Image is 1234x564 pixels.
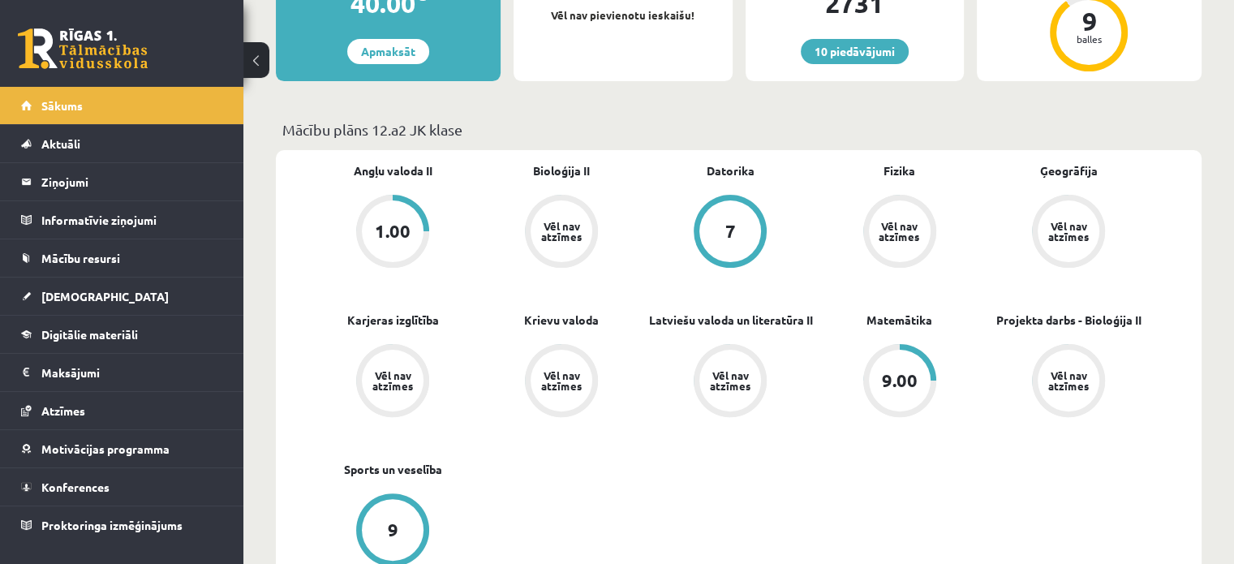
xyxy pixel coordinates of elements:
[725,222,736,240] div: 7
[308,195,477,271] a: 1.00
[21,163,223,200] a: Ziņojumi
[41,441,170,456] span: Motivācijas programma
[18,28,148,69] a: Rīgas 1. Tālmācības vidusskola
[21,506,223,544] a: Proktoringa izmēģinājums
[477,344,646,420] a: Vēl nav atzīmes
[1046,370,1091,391] div: Vēl nav atzīmes
[41,403,85,418] span: Atzīmes
[21,125,223,162] a: Aktuāli
[984,344,1153,420] a: Vēl nav atzīmes
[815,344,984,420] a: 9.00
[648,312,812,329] a: Latviešu valoda un literatūra II
[21,239,223,277] a: Mācību resursi
[41,98,83,113] span: Sākums
[21,201,223,239] a: Informatīvie ziņojumi
[995,312,1141,329] a: Projekta darbs - Bioloģija II
[21,392,223,429] a: Atzīmes
[877,221,922,242] div: Vēl nav atzīmes
[41,163,223,200] legend: Ziņojumi
[344,461,442,478] a: Sports un veselība
[21,430,223,467] a: Motivācijas programma
[21,468,223,506] a: Konferences
[539,370,584,391] div: Vēl nav atzīmes
[884,162,915,179] a: Fizika
[477,195,646,271] a: Vēl nav atzīmes
[646,344,815,420] a: Vēl nav atzīmes
[646,195,815,271] a: 7
[1039,162,1097,179] a: Ģeogrāfija
[21,278,223,315] a: [DEMOGRAPHIC_DATA]
[801,39,909,64] a: 10 piedāvājumi
[21,354,223,391] a: Maksājumi
[1064,8,1113,34] div: 9
[41,289,169,304] span: [DEMOGRAPHIC_DATA]
[1064,34,1113,44] div: balles
[882,372,918,390] div: 9.00
[866,312,932,329] a: Matemātika
[347,312,439,329] a: Karjeras izglītība
[539,221,584,242] div: Vēl nav atzīmes
[707,370,753,391] div: Vēl nav atzīmes
[388,521,398,539] div: 9
[41,518,183,532] span: Proktoringa izmēģinājums
[41,354,223,391] legend: Maksājumi
[308,344,477,420] a: Vēl nav atzīmes
[347,39,429,64] a: Apmaksāt
[533,162,590,179] a: Bioloģija II
[707,162,755,179] a: Datorika
[41,480,110,494] span: Konferences
[21,316,223,353] a: Digitālie materiāli
[282,118,1195,140] p: Mācību plāns 12.a2 JK klase
[522,7,724,24] p: Vēl nav pievienotu ieskaišu!
[815,195,984,271] a: Vēl nav atzīmes
[21,87,223,124] a: Sākums
[354,162,432,179] a: Angļu valoda II
[41,251,120,265] span: Mācību resursi
[370,370,415,391] div: Vēl nav atzīmes
[524,312,599,329] a: Krievu valoda
[984,195,1153,271] a: Vēl nav atzīmes
[41,136,80,151] span: Aktuāli
[1046,221,1091,242] div: Vēl nav atzīmes
[41,327,138,342] span: Digitālie materiāli
[41,201,223,239] legend: Informatīvie ziņojumi
[375,222,411,240] div: 1.00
